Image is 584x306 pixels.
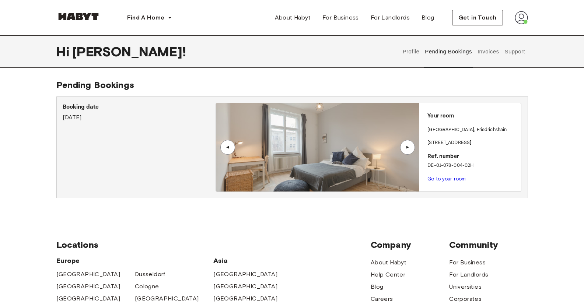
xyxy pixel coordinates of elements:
a: Blog [416,10,440,25]
p: [STREET_ADDRESS] [427,139,518,147]
a: Go to your room [427,176,466,182]
span: About Habyt [275,13,311,22]
a: For Business [317,10,365,25]
p: DE-01-078-004-02H [427,162,518,169]
p: [GEOGRAPHIC_DATA] , Friedrichshain [427,126,507,134]
a: Cologne [135,282,159,291]
button: Support [504,35,526,68]
span: Hi [56,44,72,59]
a: [GEOGRAPHIC_DATA] [56,270,120,279]
a: Dusseldorf [135,270,165,279]
a: Corporates [449,295,482,303]
span: Europe [56,256,214,265]
a: For Landlords [365,10,416,25]
a: Blog [371,282,384,291]
p: Ref. number [427,152,518,161]
a: [GEOGRAPHIC_DATA] [135,294,199,303]
a: For Business [449,258,486,267]
div: user profile tabs [400,35,528,68]
a: About Habyt [269,10,317,25]
span: [PERSON_NAME] ! [72,44,186,59]
button: Pending Bookings [424,35,473,68]
img: Habyt [56,13,101,20]
a: For Landlords [449,270,488,279]
span: Community [449,239,528,250]
span: For Business [322,13,359,22]
img: avatar [515,11,528,24]
a: Help Center [371,270,405,279]
span: Get in Touch [458,13,497,22]
a: [GEOGRAPHIC_DATA] [213,270,277,279]
button: Find A Home [121,10,178,25]
span: Locations [56,239,371,250]
span: For Landlords [371,13,410,22]
a: [GEOGRAPHIC_DATA] [213,282,277,291]
a: [GEOGRAPHIC_DATA] [213,294,277,303]
a: [GEOGRAPHIC_DATA] [56,294,120,303]
a: [GEOGRAPHIC_DATA] [56,282,120,291]
div: [DATE] [63,103,216,122]
span: Blog [422,13,434,22]
p: Your room [427,112,518,120]
a: About Habyt [371,258,406,267]
button: Get in Touch [452,10,503,25]
img: Image of the room [216,103,419,191]
span: Asia [213,256,292,265]
a: Universities [449,282,482,291]
span: Company [371,239,449,250]
span: Find A Home [127,13,165,22]
div: ▲ [404,145,411,150]
a: Careers [371,295,393,303]
span: Pending Bookings [56,80,134,90]
button: Profile [402,35,420,68]
div: ▲ [224,145,231,150]
p: Booking date [63,103,216,112]
button: Invoices [476,35,500,68]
